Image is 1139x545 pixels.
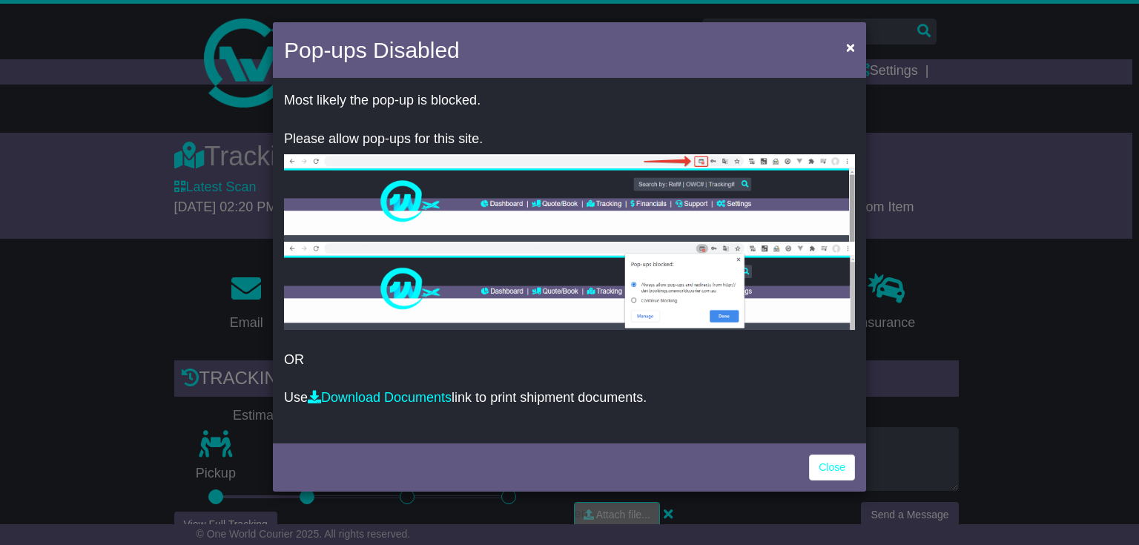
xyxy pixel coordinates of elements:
img: allow-popup-2.png [284,242,855,330]
img: allow-popup-1.png [284,154,855,242]
span: × [846,39,855,56]
a: Download Documents [308,390,452,405]
p: Most likely the pop-up is blocked. [284,93,855,109]
div: OR [273,82,866,440]
p: Please allow pop-ups for this site. [284,131,855,148]
p: Use link to print shipment documents. [284,390,855,406]
a: Close [809,455,855,480]
button: Close [839,32,862,62]
h4: Pop-ups Disabled [284,33,460,67]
